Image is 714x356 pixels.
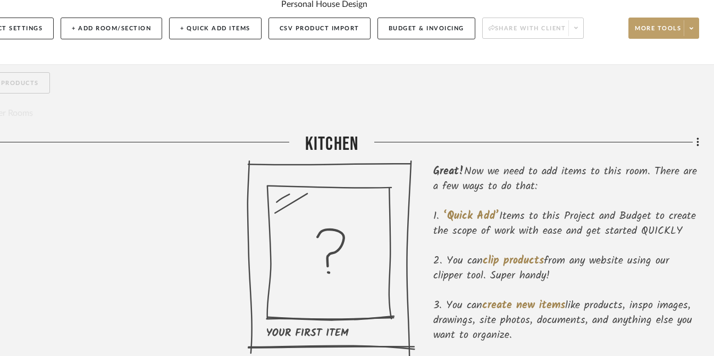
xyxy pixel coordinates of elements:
[482,297,565,314] span: create new items
[489,24,566,40] span: Share with client
[433,164,699,194] div: Now we need to add items to this room. There are a few ways to do that:
[635,24,681,40] span: More tools
[377,18,475,39] button: Budget & Invoicing
[433,298,699,343] li: You can like products, inspo images, drawings, site photos, documents, and anything else you want...
[433,208,696,240] span: Items to this Project and Budget to create the scope of work with ease and get started QUICKLY
[628,18,699,39] button: More tools
[61,18,162,39] button: + Add Room/Section
[433,253,699,283] li: You can from any website using our clipper tool. Super handy!
[268,18,371,39] button: CSV Product Import
[483,252,544,269] span: clip products
[169,18,262,39] button: + Quick Add Items
[482,18,584,39] button: Share with client
[433,163,464,180] span: Great!
[443,208,499,225] span: ‘Quick Add’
